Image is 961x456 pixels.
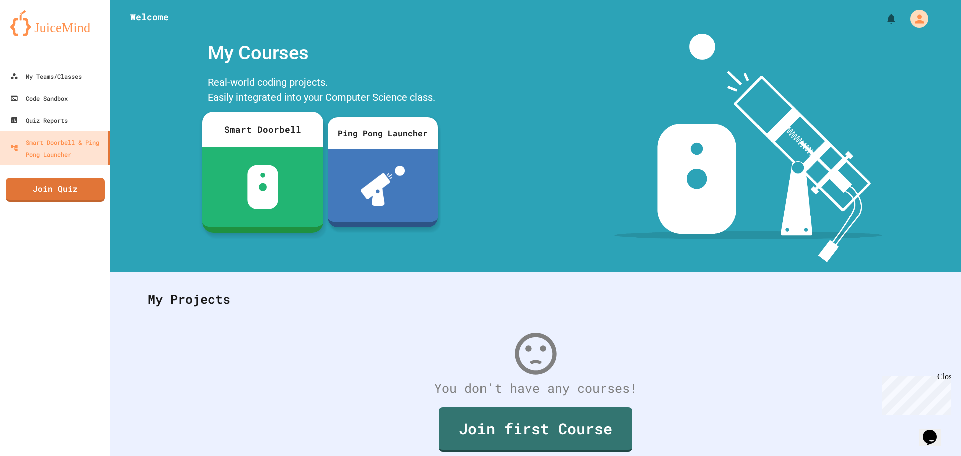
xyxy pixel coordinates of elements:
[6,178,105,202] a: Join Quiz
[614,34,882,262] img: banner-image-my-projects.png
[10,136,104,160] div: Smart Doorbell & Ping Pong Launcher
[439,407,632,452] a: Join first Course
[328,117,438,149] div: Ping Pong Launcher
[867,10,900,27] div: My Notifications
[900,7,931,30] div: My Account
[203,34,443,72] div: My Courses
[10,70,82,82] div: My Teams/Classes
[203,72,443,110] div: Real-world coding projects. Easily integrated into your Computer Science class.
[361,166,405,206] img: ppl-with-ball.png
[919,416,951,446] iframe: chat widget
[10,10,100,36] img: logo-orange.svg
[247,165,279,209] img: sdb-white.svg
[10,114,68,126] div: Quiz Reports
[138,379,933,398] div: You don't have any courses!
[878,372,951,415] iframe: chat widget
[10,92,68,104] div: Code Sandbox
[4,4,69,64] div: Chat with us now!Close
[138,280,933,319] div: My Projects
[202,112,323,147] div: Smart Doorbell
